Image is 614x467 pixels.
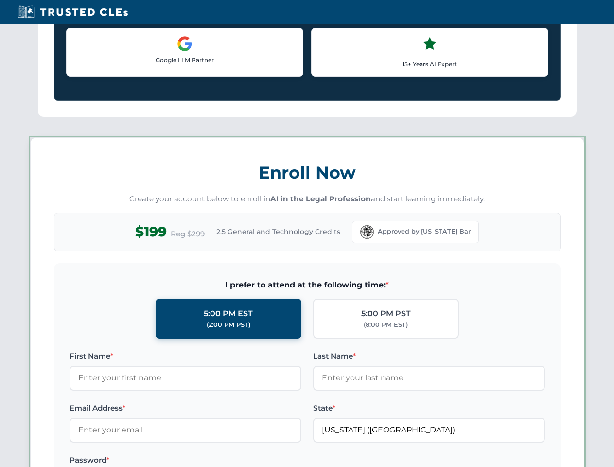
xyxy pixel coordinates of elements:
div: (2:00 PM PST) [207,320,250,330]
img: Trusted CLEs [15,5,131,19]
div: 5:00 PM PST [361,307,411,320]
label: First Name [70,350,301,362]
span: 2.5 General and Technology Credits [216,226,340,237]
div: 5:00 PM EST [204,307,253,320]
div: (8:00 PM EST) [364,320,408,330]
span: $199 [135,221,167,243]
input: Enter your first name [70,366,301,390]
label: Email Address [70,402,301,414]
input: Enter your last name [313,366,545,390]
input: Florida (FL) [313,418,545,442]
span: Approved by [US_STATE] Bar [378,227,471,236]
label: Last Name [313,350,545,362]
label: State [313,402,545,414]
img: Florida Bar [360,225,374,239]
span: I prefer to attend at the following time: [70,279,545,291]
p: 15+ Years AI Expert [319,59,540,69]
img: Google [177,36,193,52]
h3: Enroll Now [54,157,561,188]
label: Password [70,454,301,466]
input: Enter your email [70,418,301,442]
p: Create your account below to enroll in and start learning immediately. [54,194,561,205]
strong: AI in the Legal Profession [270,194,371,203]
span: Reg $299 [171,228,205,240]
p: Google LLM Partner [74,55,295,65]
